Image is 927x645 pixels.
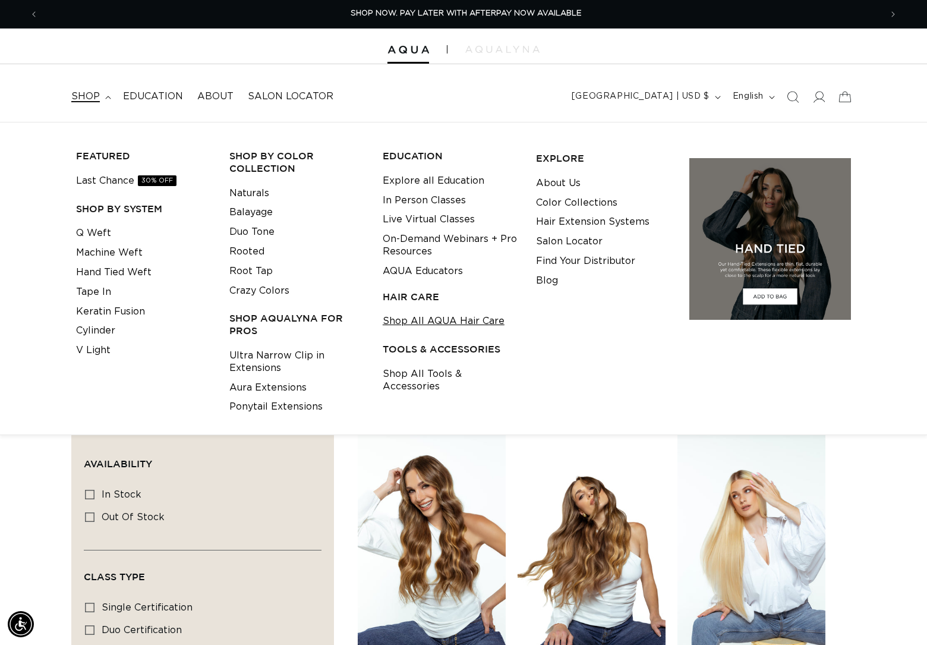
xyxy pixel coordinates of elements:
button: English [726,86,780,108]
span: Class Type [84,571,145,582]
a: In Person Classes [383,191,466,210]
a: Hair Extension Systems [536,212,649,232]
a: Blog [536,271,558,291]
span: In stock [102,490,141,499]
span: Salon Locator [248,90,333,103]
a: Ponytail Extensions [229,397,323,417]
a: Shop All Tools & Accessories [383,364,518,397]
a: Color Collections [536,193,617,213]
span: SHOP NOW. PAY LATER WITH AFTERPAY NOW AVAILABLE [351,10,582,17]
a: Shop All AQUA Hair Care [383,312,505,331]
a: Salon Locator [536,232,603,251]
span: duo certification [102,625,182,635]
a: Aura Extensions [229,378,307,398]
a: Rooted [229,242,264,262]
a: V Light [76,341,111,360]
a: Cylinder [76,321,115,341]
span: About [197,90,234,103]
span: Availability [84,458,152,469]
span: Out of stock [102,512,165,522]
h3: TOOLS & ACCESSORIES [383,343,518,355]
iframe: Chat Widget [868,588,927,645]
h3: FEATURED [76,150,211,162]
a: Keratin Fusion [76,302,145,322]
span: Education [123,90,183,103]
button: [GEOGRAPHIC_DATA] | USD $ [565,86,726,108]
summary: Class Type (0 selected) [84,550,321,593]
span: English [733,90,764,103]
summary: Search [780,84,806,110]
a: Root Tap [229,262,273,281]
a: Education [116,83,190,110]
summary: Availability (0 selected) [84,438,321,480]
a: Salon Locator [241,83,340,110]
span: [GEOGRAPHIC_DATA] | USD $ [572,90,710,103]
button: Previous announcement [21,3,47,26]
h3: HAIR CARE [383,291,518,303]
span: 30% OFF [138,175,176,186]
span: single certification [102,603,193,612]
a: Hand Tied Weft [76,263,152,282]
span: shop [71,90,100,103]
a: Live Virtual Classes [383,210,475,229]
button: Next announcement [880,3,906,26]
a: Find Your Distributor [536,251,635,271]
h3: Shop AquaLyna for Pros [229,312,364,337]
a: Balayage [229,203,273,222]
a: Ultra Narrow Clip in Extensions [229,346,364,378]
a: Machine Weft [76,243,143,263]
h3: EXPLORE [536,152,671,165]
h3: SHOP BY SYSTEM [76,203,211,215]
a: Tape In [76,282,111,302]
img: aqualyna.com [465,46,540,53]
a: Naturals [229,184,269,203]
a: Last Chance30% OFF [76,171,176,191]
h3: EDUCATION [383,150,518,162]
div: Accessibility Menu [8,611,34,637]
h3: Shop by Color Collection [229,150,364,175]
summary: shop [64,83,116,110]
img: Aqua Hair Extensions [387,46,429,54]
a: About [190,83,241,110]
a: Crazy Colors [229,281,289,301]
a: Q Weft [76,224,111,243]
a: AQUA Educators [383,262,463,281]
a: On-Demand Webinars + Pro Resources [383,229,518,262]
a: Duo Tone [229,222,275,242]
a: Explore all Education [383,171,484,191]
a: About Us [536,174,581,193]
